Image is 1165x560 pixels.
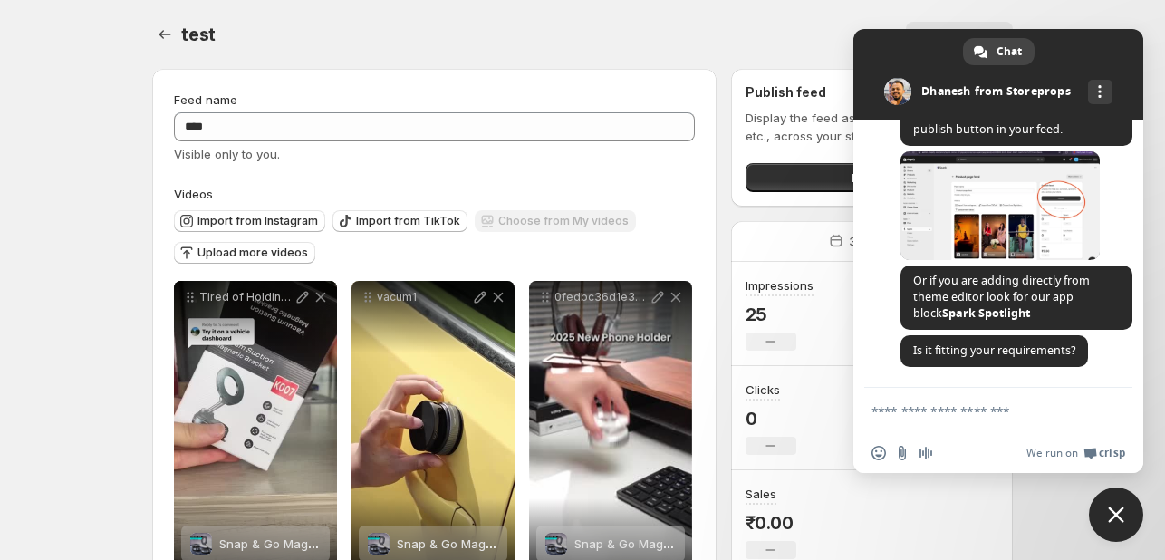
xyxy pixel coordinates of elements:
[746,304,814,325] p: 25
[849,232,895,250] p: 30 days
[1088,80,1112,104] div: More channels
[554,290,649,304] p: 0fedbc36d1e3434fb14ed0d0f1a513fdHD-1080p-25Mbps-56919467
[746,109,998,145] p: Display the feed as a carousel, spotlight, etc., across your store.
[197,214,318,228] span: Import from Instagram
[1089,488,1143,542] div: Close chat
[963,38,1035,65] div: Chat
[1099,446,1125,460] span: Crisp
[913,105,1095,137] span: You can get this by clicking on the publish button in your feed.
[871,446,886,460] span: Insert an emoji
[942,305,1030,321] span: Spark Spotlight
[746,512,796,534] p: ₹0.00
[377,290,471,304] p: vacum1
[1026,446,1078,460] span: We run on
[174,210,325,232] button: Import from Instagram
[746,485,776,503] h3: Sales
[152,22,178,47] button: Settings
[199,290,294,304] p: Tired of Holding Your PhoneIntroducing the 360 Vacuum Phone Holder Your Ultimate Home Kit
[746,163,998,192] button: Publish
[356,214,460,228] span: Import from TikTok
[1026,446,1125,460] a: We run onCrisp
[545,533,567,555] img: Snap & Go MagSafe Car Mount
[852,169,892,187] span: Publish
[917,27,987,42] span: More actions
[219,536,398,551] span: Snap & Go MagSafe Car Mount
[197,246,308,260] span: Upload more videos
[895,446,910,460] span: Send a file
[919,446,933,460] span: Audio message
[397,536,575,551] span: Snap & Go MagSafe Car Mount
[997,38,1022,65] span: Chat
[746,276,814,294] h3: Impressions
[332,210,467,232] button: Import from TikTok
[368,533,390,555] img: Snap & Go MagSafe Car Mount
[174,187,213,201] span: Videos
[181,24,216,45] span: test
[913,343,1075,358] span: Is it fitting your requirements?
[746,408,796,430] p: 0
[746,381,780,399] h3: Clicks
[871,403,1085,420] textarea: Compose your message...
[174,92,237,107] span: Feed name
[190,533,212,555] img: Snap & Go MagSafe Car Mount
[906,22,1013,47] button: More actions
[174,147,280,161] span: Visible only to you.
[574,536,753,551] span: Snap & Go MagSafe Car Mount
[746,83,998,101] h2: Publish feed
[174,242,315,264] button: Upload more videos
[913,273,1090,321] span: Or if you are adding directly from theme editor look for our app block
